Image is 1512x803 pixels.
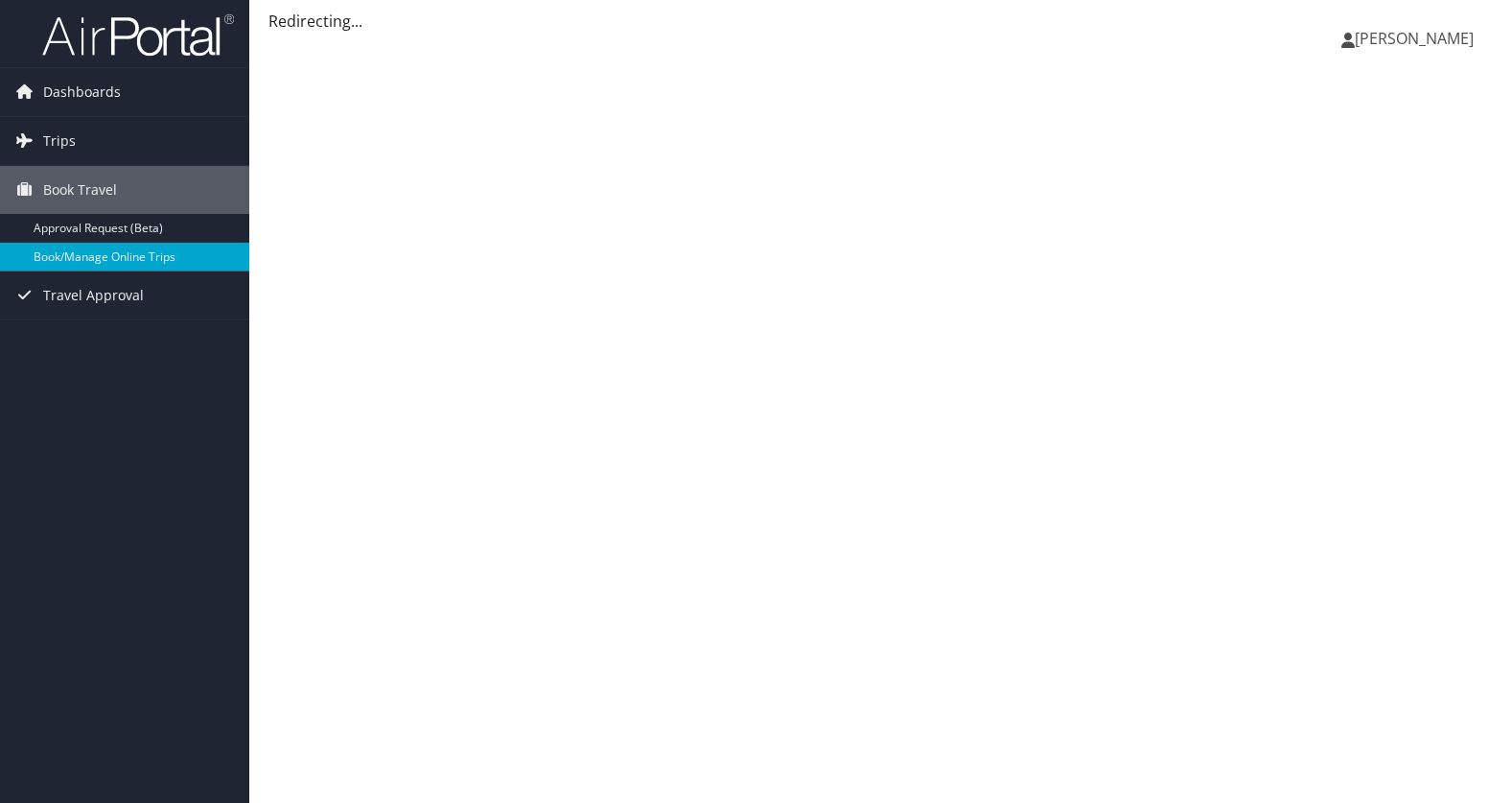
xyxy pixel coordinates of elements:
[268,10,1493,33] div: Redirecting...
[1341,10,1493,67] a: [PERSON_NAME]
[43,68,121,116] span: Dashboards
[43,117,76,165] span: Trips
[43,272,144,319] span: Travel Approval
[1355,28,1474,49] span: [PERSON_NAME]
[43,166,117,214] span: Book Travel
[42,12,234,58] img: airportal-logo.png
